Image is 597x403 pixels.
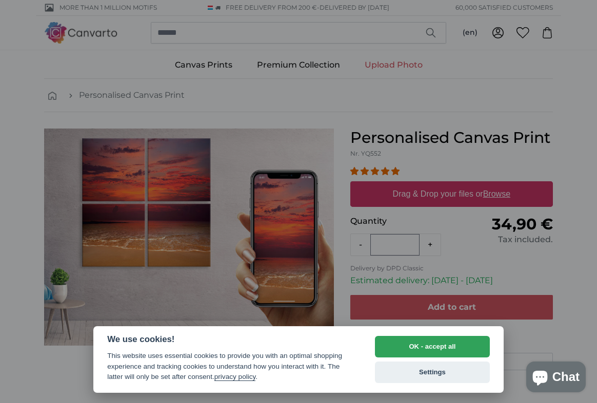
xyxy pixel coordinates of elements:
div: This website uses essential cookies to provide you with an optimal shopping experience and tracki... [107,351,355,382]
inbox-online-store-chat: Shopify online store chat [523,362,589,395]
a: privacy policy [214,373,256,381]
button: OK - accept all [375,336,490,357]
h2: We use cookies! [107,334,355,345]
button: Settings [375,362,490,383]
